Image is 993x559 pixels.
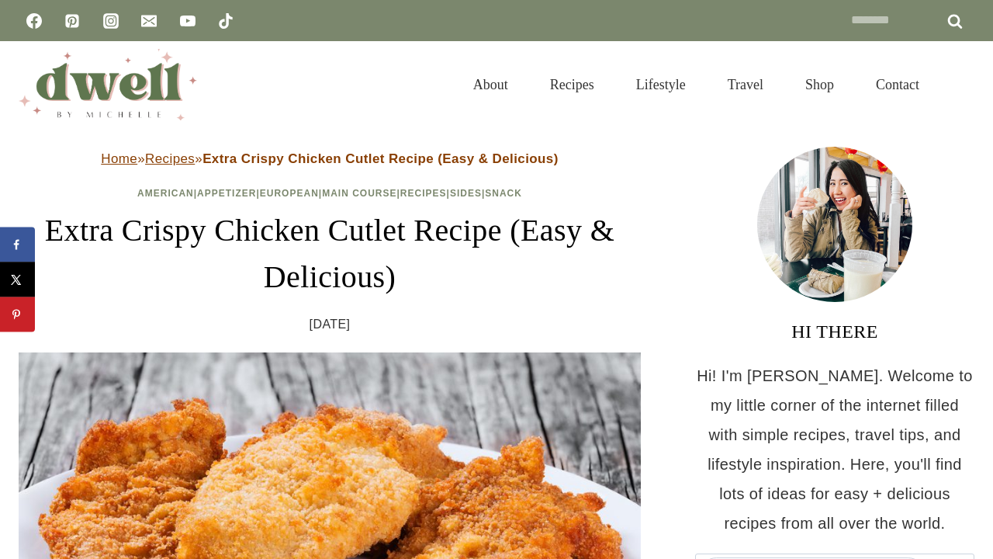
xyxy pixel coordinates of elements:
[452,57,940,112] nav: Primary Navigation
[202,151,559,166] strong: Extra Crispy Chicken Cutlet Recipe (Easy & Delicious)
[615,57,707,112] a: Lifestyle
[322,188,396,199] a: Main Course
[485,188,522,199] a: Snack
[19,49,197,120] img: DWELL by michelle
[695,361,974,538] p: Hi! I'm [PERSON_NAME]. Welcome to my little corner of the internet filled with simple recipes, tr...
[101,151,137,166] a: Home
[101,151,559,166] span: » »
[784,57,855,112] a: Shop
[95,5,126,36] a: Instagram
[529,57,615,112] a: Recipes
[137,188,194,199] a: American
[137,188,522,199] span: | | | | | |
[855,57,940,112] a: Contact
[452,57,529,112] a: About
[19,5,50,36] a: Facebook
[450,188,482,199] a: Sides
[310,313,351,336] time: [DATE]
[400,188,447,199] a: Recipes
[197,188,256,199] a: Appetizer
[172,5,203,36] a: YouTube
[19,207,641,300] h1: Extra Crispy Chicken Cutlet Recipe (Easy & Delicious)
[145,151,195,166] a: Recipes
[695,318,974,345] h3: HI THERE
[707,57,784,112] a: Travel
[133,5,164,36] a: Email
[210,5,241,36] a: TikTok
[57,5,88,36] a: Pinterest
[948,71,974,98] button: View Search Form
[260,188,319,199] a: European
